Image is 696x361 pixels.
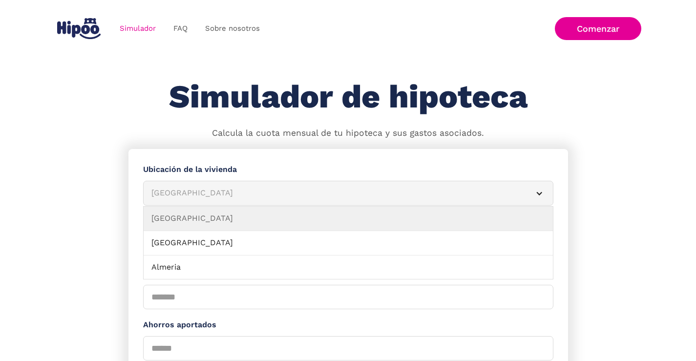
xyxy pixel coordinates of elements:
a: Sobre nosotros [196,19,269,38]
p: Calcula la cuota mensual de tu hipoteca y sus gastos asociados. [212,127,484,140]
label: Ubicación de la vivienda [143,164,553,176]
a: home [55,14,103,43]
div: [GEOGRAPHIC_DATA] [151,187,522,199]
a: Simulador [111,19,165,38]
label: Ahorros aportados [143,319,553,331]
article: [GEOGRAPHIC_DATA] [143,181,553,206]
a: Almeria [144,255,553,280]
a: [GEOGRAPHIC_DATA] [144,207,553,231]
a: Comenzar [555,17,641,40]
a: FAQ [165,19,196,38]
h1: Simulador de hipoteca [169,79,527,115]
nav: [GEOGRAPHIC_DATA] [143,206,553,279]
a: [GEOGRAPHIC_DATA] [144,231,553,255]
